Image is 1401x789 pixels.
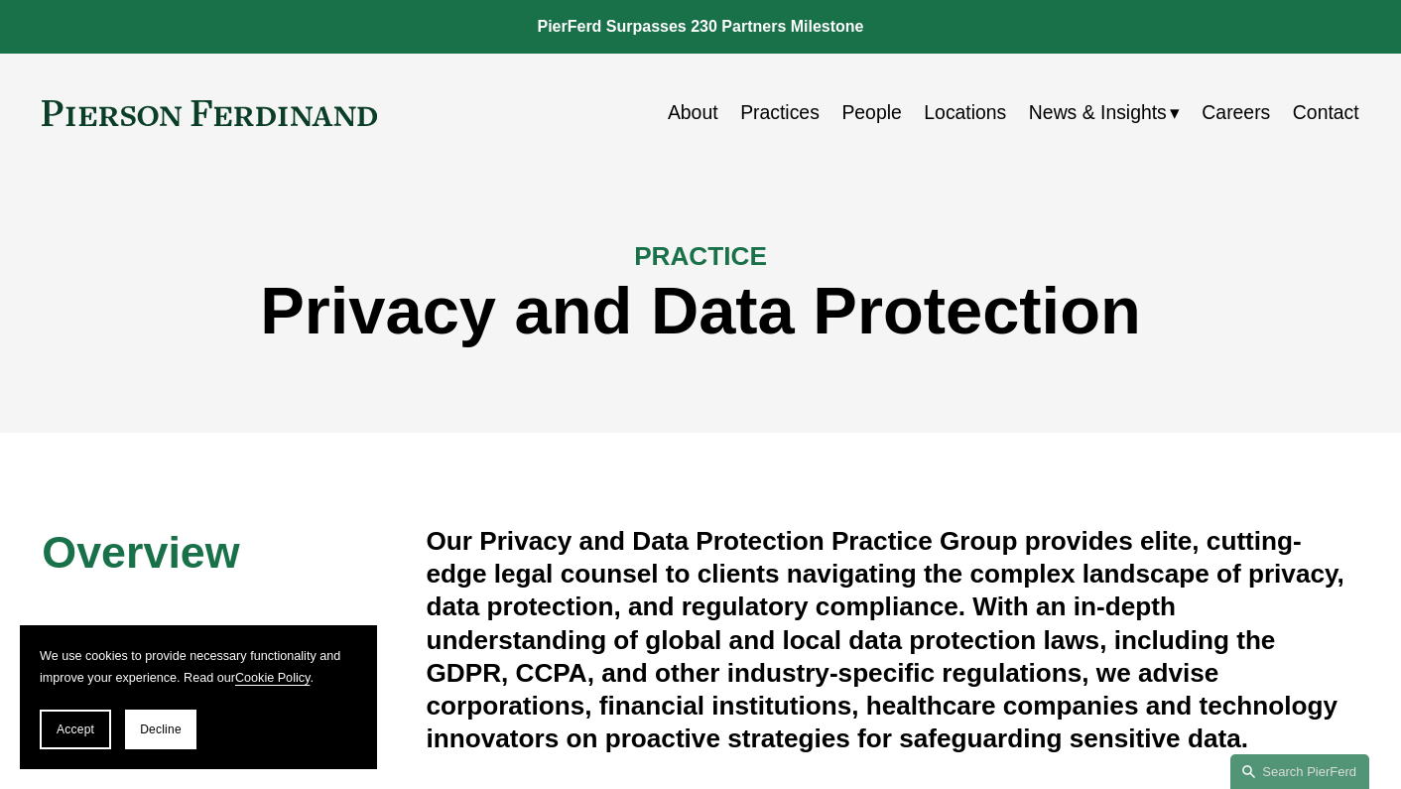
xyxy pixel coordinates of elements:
[40,710,111,749] button: Accept
[57,723,94,736] span: Accept
[740,93,820,132] a: Practices
[841,93,901,132] a: People
[634,241,767,271] span: PRACTICE
[668,93,718,132] a: About
[42,527,239,577] span: Overview
[40,645,357,690] p: We use cookies to provide necessary functionality and improve your experience. Read our .
[20,625,377,769] section: Cookie banner
[1293,93,1359,132] a: Contact
[1230,754,1369,789] a: Search this site
[140,723,182,736] span: Decline
[235,671,310,685] a: Cookie Policy
[125,710,196,749] button: Decline
[1029,95,1167,130] span: News & Insights
[1202,93,1270,132] a: Careers
[426,525,1358,755] h4: Our Privacy and Data Protection Practice Group provides elite, cutting-edge legal counsel to clie...
[42,273,1358,348] h1: Privacy and Data Protection
[924,93,1006,132] a: Locations
[1029,93,1180,132] a: folder dropdown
